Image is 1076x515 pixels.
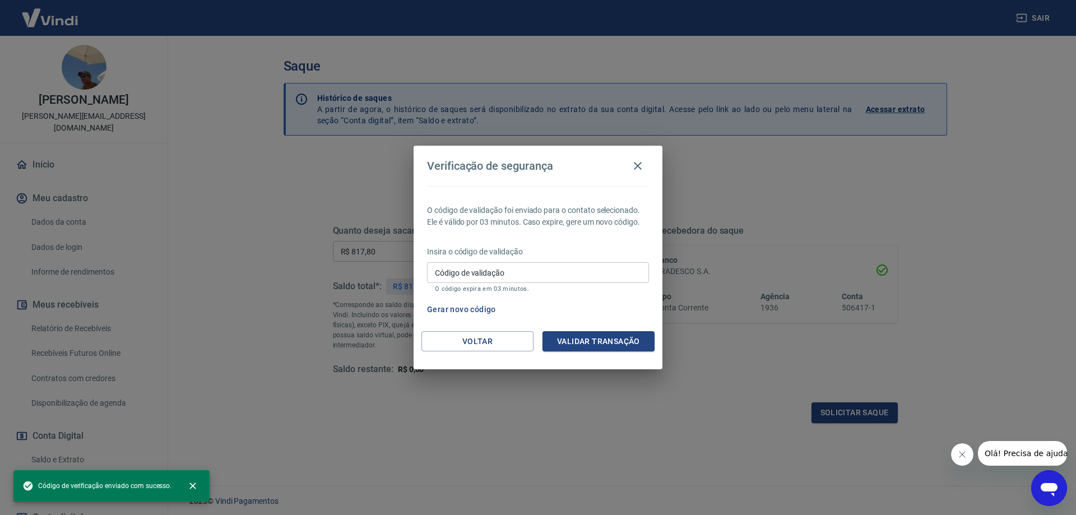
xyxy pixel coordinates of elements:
[7,8,94,17] span: Olá! Precisa de ajuda?
[435,285,641,293] p: O código expira em 03 minutos.
[423,299,500,320] button: Gerar novo código
[180,474,205,498] button: close
[1031,470,1067,506] iframe: Botão para abrir a janela de mensagens
[427,246,649,258] p: Insira o código de validação
[951,443,973,466] iframe: Fechar mensagem
[22,480,171,491] span: Código de verificação enviado com sucesso.
[978,441,1067,466] iframe: Mensagem da empresa
[421,331,534,352] button: Voltar
[427,205,649,228] p: O código de validação foi enviado para o contato selecionado. Ele é válido por 03 minutos. Caso e...
[542,331,655,352] button: Validar transação
[427,159,553,173] h4: Verificação de segurança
